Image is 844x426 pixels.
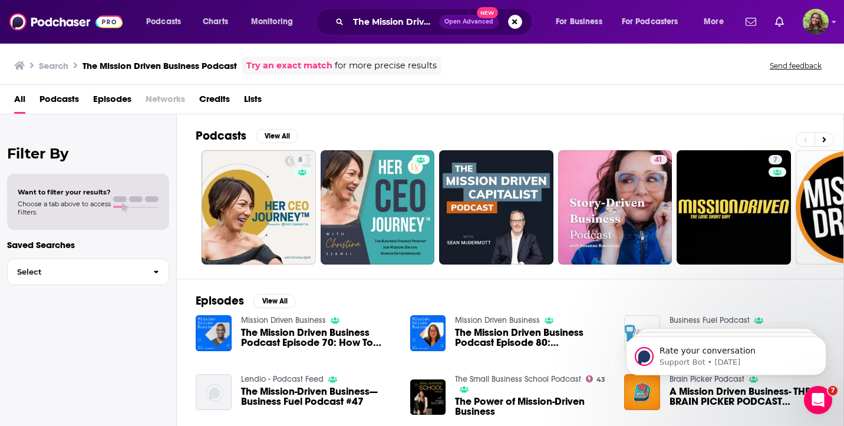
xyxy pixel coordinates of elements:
[196,128,246,143] h2: Podcasts
[455,397,610,417] a: The Power of Mission-Driven Business
[195,12,235,31] a: Charts
[93,90,131,114] a: Episodes
[39,90,79,114] a: Podcasts
[241,387,396,407] a: The Mission-Driven Business—Business Fuel Podcast #47
[146,14,181,30] span: Podcasts
[556,14,602,30] span: For Business
[803,9,829,35] span: Logged in as reagan34226
[586,375,605,382] a: 43
[327,8,543,35] div: Search podcasts, credits, & more...
[769,155,782,164] a: 7
[828,386,838,395] span: 7
[477,7,498,18] span: New
[9,11,123,33] img: Podchaser - Follow, Share and Rate Podcasts
[348,12,439,31] input: Search podcasts, credits, & more...
[655,154,662,166] span: 41
[251,14,293,30] span: Monitoring
[241,328,396,348] a: The Mission Driven Business Podcast Episode 70: How To Create Powerful Mission, Vision, and Value...
[670,387,825,407] a: A Mission Driven Business- THE BRAIN PICKER PODCAST (Episode 3)
[650,155,667,164] a: 41
[741,12,761,32] a: Show notifications dropdown
[298,154,302,166] span: 8
[804,386,832,414] iframe: Intercom live chat
[766,61,825,71] button: Send feedback
[243,12,308,31] button: open menu
[704,14,724,30] span: More
[7,239,169,250] p: Saved Searches
[199,90,230,114] a: Credits
[410,315,446,351] img: The Mission Driven Business Podcast Episode 80: Transforming Lives and AI with Wendy Gonzalez
[7,259,169,285] button: Select
[770,12,789,32] a: Show notifications dropdown
[246,59,332,72] a: Try an exact match
[614,12,695,31] button: open menu
[622,14,678,30] span: For Podcasters
[8,268,144,276] span: Select
[455,374,581,384] a: The Small Business School Podcast
[244,90,262,114] a: Lists
[335,59,437,72] span: for more precise results
[455,328,610,348] span: The Mission Driven Business Podcast Episode 80: Transforming Lives and AI with [PERSON_NAME]
[18,188,111,196] span: Want to filter your results?
[138,12,196,31] button: open menu
[196,128,298,143] a: PodcastsView All
[83,60,237,71] h3: The Mission Driven Business Podcast
[196,374,232,410] img: The Mission-Driven Business—Business Fuel Podcast #47
[596,377,605,382] span: 43
[203,14,228,30] span: Charts
[39,60,68,71] h3: Search
[7,145,169,162] h2: Filter By
[196,293,296,308] a: EpisodesView All
[803,9,829,35] button: Show profile menu
[439,15,499,29] button: Open AdvancedNew
[773,154,777,166] span: 7
[253,294,296,308] button: View All
[455,315,540,325] a: Mission Driven Business
[196,293,244,308] h2: Episodes
[558,150,672,265] a: 41
[18,200,111,216] span: Choose a tab above to access filters.
[455,328,610,348] a: The Mission Driven Business Podcast Episode 80: Transforming Lives and AI with Wendy Gonzalez
[202,150,316,265] a: 8
[803,9,829,35] img: User Profile
[196,315,232,351] img: The Mission Driven Business Podcast Episode 70: How To Create Powerful Mission, Vision, and Value...
[548,12,617,31] button: open menu
[294,155,307,164] a: 8
[444,19,493,25] span: Open Advanced
[608,312,844,394] iframe: Intercom notifications message
[695,12,738,31] button: open menu
[410,379,446,415] img: The Power of Mission-Driven Business
[677,150,791,265] a: 7
[241,315,326,325] a: Mission Driven Business
[256,129,298,143] button: View All
[14,90,25,114] a: All
[146,90,185,114] span: Networks
[241,374,324,384] a: Lendio - Podcast Feed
